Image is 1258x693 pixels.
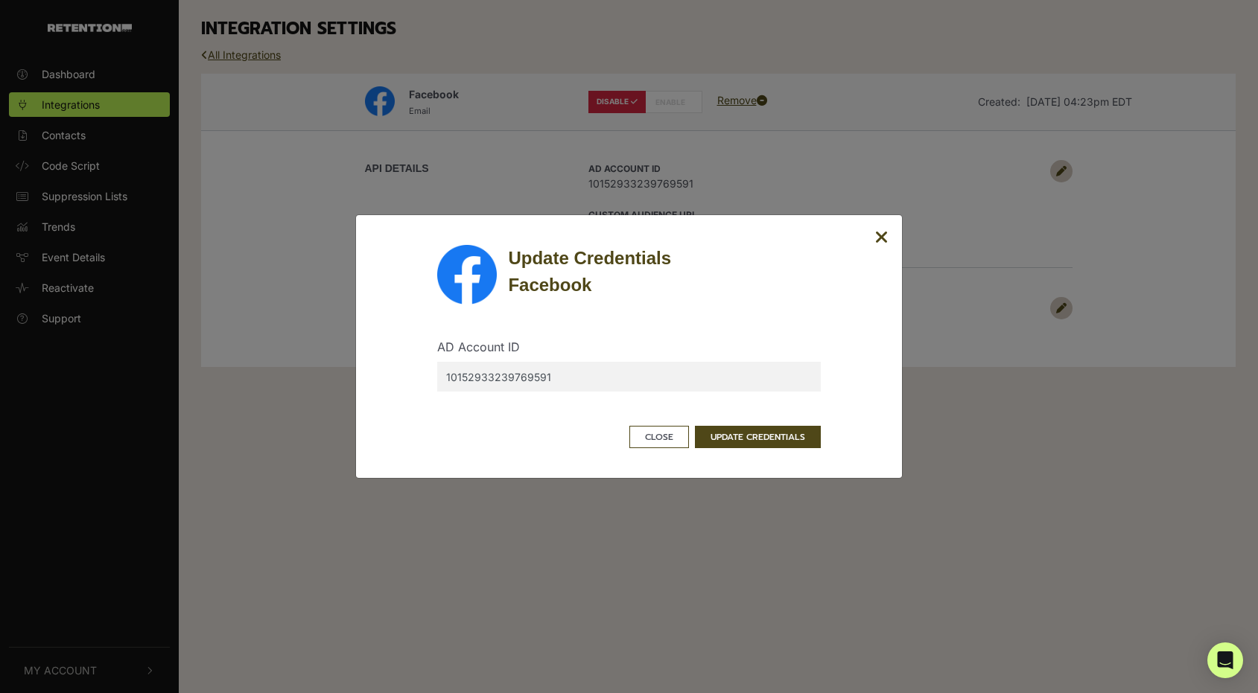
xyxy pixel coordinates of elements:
button: Close [875,229,889,247]
div: Update Credentials [508,245,820,298]
div: Open Intercom Messenger [1207,642,1243,678]
img: Facebook [437,245,497,304]
label: AD Account ID [437,338,520,356]
input: [AD Account ID] [437,362,820,392]
strong: Facebook [508,275,591,295]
